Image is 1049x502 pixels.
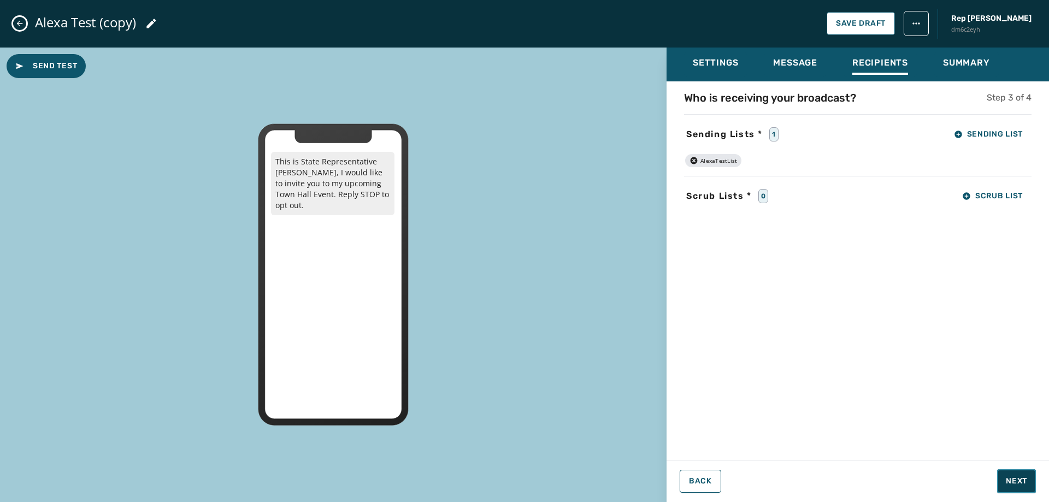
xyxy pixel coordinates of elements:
[685,154,741,167] div: AlexaTestList
[684,90,856,105] h4: Who is receiving your broadcast?
[693,57,738,68] span: Settings
[954,130,1023,139] span: Sending List
[904,11,929,36] button: broadcast action menu
[951,25,1032,34] span: dm6c2eyh
[758,189,769,203] div: 0
[953,185,1032,207] button: Scrub List
[987,91,1032,104] h5: Step 3 of 4
[943,57,990,68] span: Summary
[1006,476,1027,487] span: Next
[836,19,886,28] span: Save Draft
[689,477,712,486] span: Back
[997,469,1036,493] button: Next
[769,127,779,141] div: 1
[684,128,765,141] span: Sending Lists *
[827,12,895,35] button: Save Draft
[684,52,747,77] button: Settings
[962,192,1023,200] span: Scrub List
[951,13,1032,24] span: Rep [PERSON_NAME]
[934,52,999,77] button: Summary
[680,470,721,493] button: Back
[764,52,826,77] button: Message
[844,52,917,77] button: Recipients
[684,190,754,203] span: Scrub Lists *
[945,123,1032,145] button: Sending List
[773,57,817,68] span: Message
[271,152,394,215] p: This is State Representative [PERSON_NAME], I would like to invite you to my upcoming Town Hall E...
[852,57,908,68] span: Recipients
